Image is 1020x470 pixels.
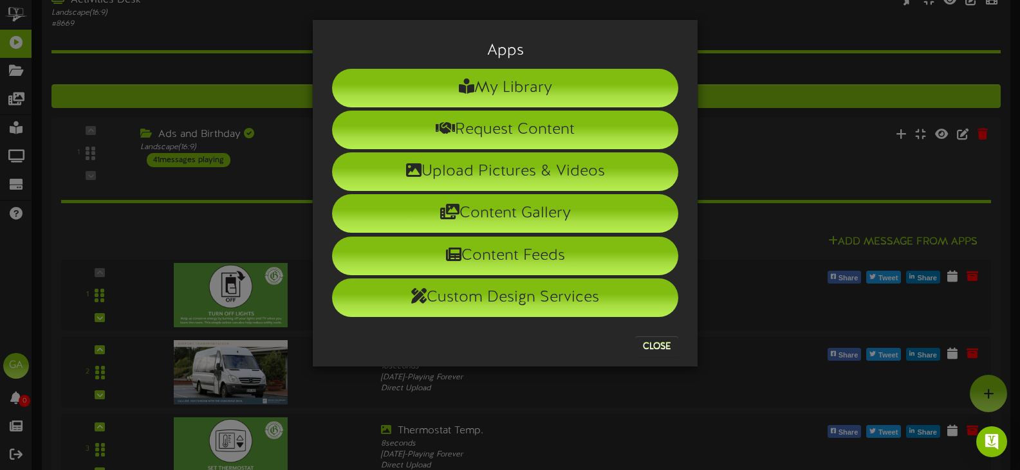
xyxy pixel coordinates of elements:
li: My Library [332,69,678,107]
li: Content Gallery [332,194,678,233]
li: Content Feeds [332,237,678,275]
li: Upload Pictures & Videos [332,152,678,191]
button: Close [635,336,678,357]
li: Request Content [332,111,678,149]
div: Open Intercom Messenger [976,426,1007,457]
li: Custom Design Services [332,278,678,317]
h3: Apps [332,42,678,59]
